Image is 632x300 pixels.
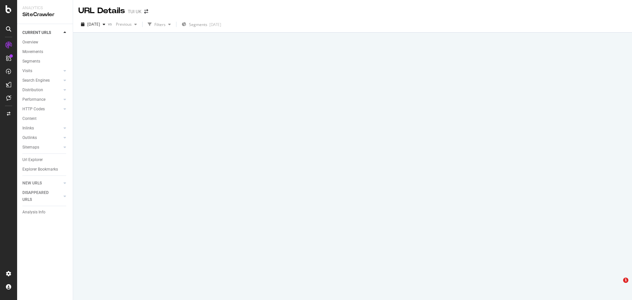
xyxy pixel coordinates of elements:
[113,21,132,27] span: Previous
[22,96,45,103] div: Performance
[22,209,68,216] a: Analysis Info
[22,5,67,11] div: Analytics
[22,77,50,84] div: Search Engines
[22,11,67,18] div: SiteCrawler
[22,87,62,94] a: Distribution
[22,166,68,173] a: Explorer Bookmarks
[22,48,68,55] a: Movements
[22,29,62,36] a: CURRENT URLS
[22,58,68,65] a: Segments
[22,189,56,203] div: DISAPPEARED URLS
[78,19,108,30] button: [DATE]
[113,19,140,30] button: Previous
[22,144,39,151] div: Sitemaps
[209,22,221,27] div: [DATE]
[154,22,166,27] div: Filters
[145,19,173,30] button: Filters
[22,166,58,173] div: Explorer Bookmarks
[22,68,32,74] div: Visits
[22,87,43,94] div: Distribution
[22,134,62,141] a: Outlinks
[87,21,100,27] span: 2025 Aug. 9th
[128,8,142,15] div: TUI UK
[22,189,62,203] a: DISAPPEARED URLS
[108,21,113,27] span: vs
[22,77,62,84] a: Search Engines
[22,58,40,65] div: Segments
[22,96,62,103] a: Performance
[189,22,207,27] span: Segments
[610,278,625,293] iframe: Intercom live chat
[22,115,37,122] div: Content
[22,156,68,163] a: Url Explorer
[22,134,37,141] div: Outlinks
[22,48,43,55] div: Movements
[179,19,224,30] button: Segments[DATE]
[22,39,38,46] div: Overview
[22,125,34,132] div: Inlinks
[78,5,125,16] div: URL Details
[22,180,62,187] a: NEW URLS
[22,106,45,113] div: HTTP Codes
[22,115,68,122] a: Content
[144,9,148,14] div: arrow-right-arrow-left
[22,39,68,46] a: Overview
[22,106,62,113] a: HTTP Codes
[22,156,43,163] div: Url Explorer
[22,29,51,36] div: CURRENT URLS
[623,278,628,283] span: 1
[22,144,62,151] a: Sitemaps
[22,209,45,216] div: Analysis Info
[22,180,42,187] div: NEW URLS
[22,125,62,132] a: Inlinks
[22,68,62,74] a: Visits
